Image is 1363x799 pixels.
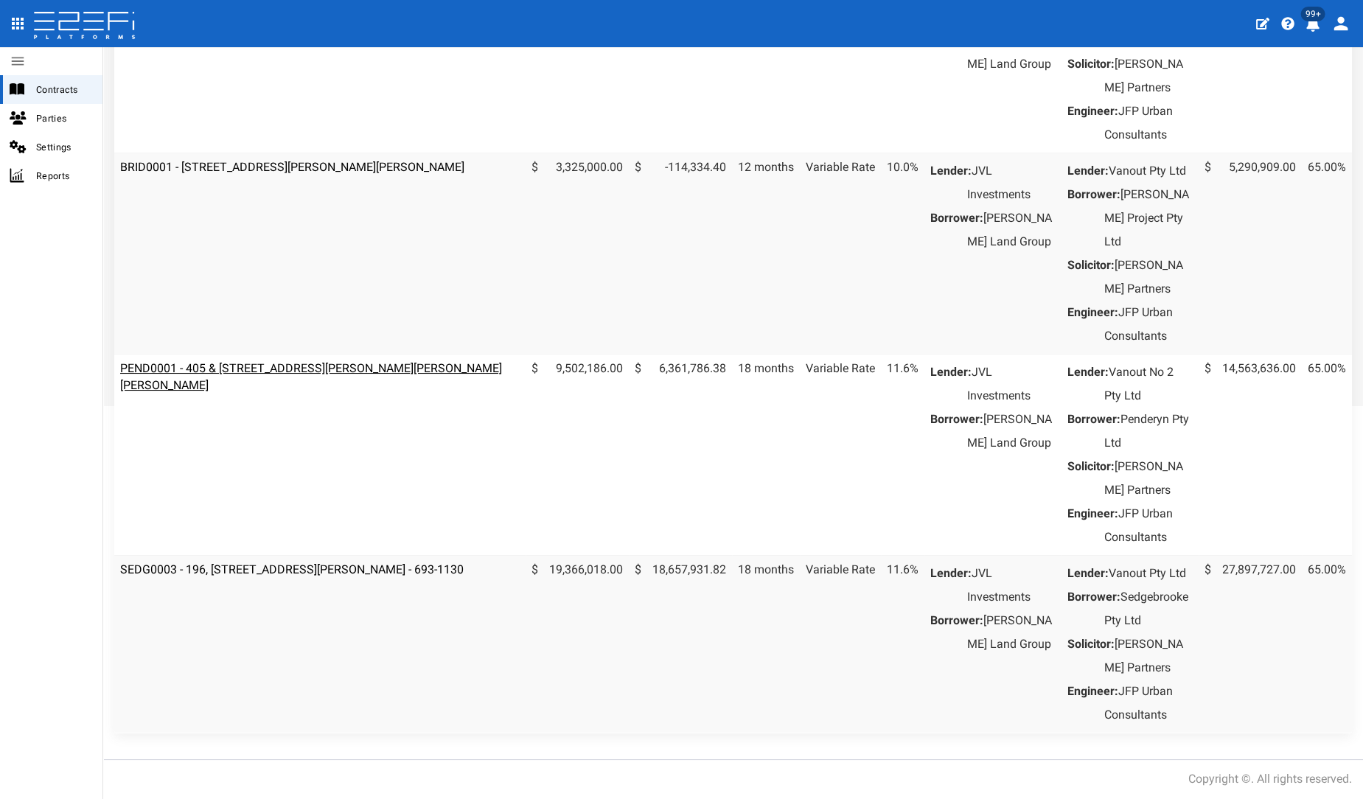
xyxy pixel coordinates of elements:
[1302,555,1352,733] td: 65.00%
[967,29,1056,76] dd: [PERSON_NAME] Land Group
[1104,502,1193,549] dd: JFP Urban Consultants
[1104,585,1193,632] dd: Sedgebrooke Pty Ltd
[1067,254,1115,277] dt: Solicitor:
[1199,354,1302,555] td: 14,563,636.00
[800,153,881,354] td: Variable Rate
[36,110,91,127] span: Parties
[526,354,629,555] td: 9,502,186.00
[120,160,464,174] a: BRID0001 - [STREET_ADDRESS][PERSON_NAME][PERSON_NAME]
[1104,100,1193,147] dd: JFP Urban Consultants
[881,555,924,733] td: 11.6%
[1067,408,1120,431] dt: Borrower:
[881,153,924,354] td: 10.0%
[629,354,732,555] td: 6,361,786.38
[1104,632,1193,680] dd: [PERSON_NAME] Partners
[120,562,464,576] a: SEDG0003 - 196, [STREET_ADDRESS][PERSON_NAME] - 693-1130
[732,153,800,354] td: 12 months
[1104,183,1193,254] dd: [PERSON_NAME] Project Pty Ltd
[967,408,1056,455] dd: [PERSON_NAME] Land Group
[800,555,881,733] td: Variable Rate
[1104,680,1193,727] dd: JFP Urban Consultants
[526,153,629,354] td: 3,325,000.00
[967,206,1056,254] dd: [PERSON_NAME] Land Group
[967,609,1056,656] dd: [PERSON_NAME] Land Group
[1067,502,1118,526] dt: Engineer:
[1104,562,1193,585] dd: Vanout Pty Ltd
[732,555,800,733] td: 18 months
[1067,585,1120,609] dt: Borrower:
[1104,408,1193,455] dd: Penderyn Pty Ltd
[629,153,732,354] td: -114,334.40
[1104,455,1193,502] dd: [PERSON_NAME] Partners
[1199,153,1302,354] td: 5,290,909.00
[930,562,972,585] dt: Lender:
[36,167,91,184] span: Reports
[1067,100,1118,123] dt: Engineer:
[1067,301,1118,324] dt: Engineer:
[1067,360,1109,384] dt: Lender:
[1104,52,1193,100] dd: [PERSON_NAME] Partners
[36,139,91,156] span: Settings
[120,361,502,392] a: PEND0001 - 405 & [STREET_ADDRESS][PERSON_NAME][PERSON_NAME][PERSON_NAME]
[1104,360,1193,408] dd: Vanout No 2 Pty Ltd
[967,562,1056,609] dd: JVL Investments
[881,354,924,555] td: 11.6%
[1302,153,1352,354] td: 65.00%
[930,360,972,384] dt: Lender:
[1067,562,1109,585] dt: Lender:
[1067,52,1115,76] dt: Solicitor:
[1067,159,1109,183] dt: Lender:
[1104,301,1193,348] dd: JFP Urban Consultants
[732,354,800,555] td: 18 months
[1067,455,1115,478] dt: Solicitor:
[1104,254,1193,301] dd: [PERSON_NAME] Partners
[1067,183,1120,206] dt: Borrower:
[930,159,972,183] dt: Lender:
[1199,555,1302,733] td: 27,897,727.00
[967,360,1056,408] dd: JVL Investments
[1302,354,1352,555] td: 65.00%
[629,555,732,733] td: 18,657,931.82
[1104,159,1193,183] dd: Vanout Pty Ltd
[930,408,983,431] dt: Borrower:
[1067,632,1115,656] dt: Solicitor:
[526,555,629,733] td: 19,366,018.00
[1067,680,1118,703] dt: Engineer:
[1188,771,1352,788] div: Copyright ©. All rights reserved.
[800,354,881,555] td: Variable Rate
[930,206,983,230] dt: Borrower:
[36,81,91,98] span: Contracts
[930,609,983,632] dt: Borrower:
[967,159,1056,206] dd: JVL Investments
